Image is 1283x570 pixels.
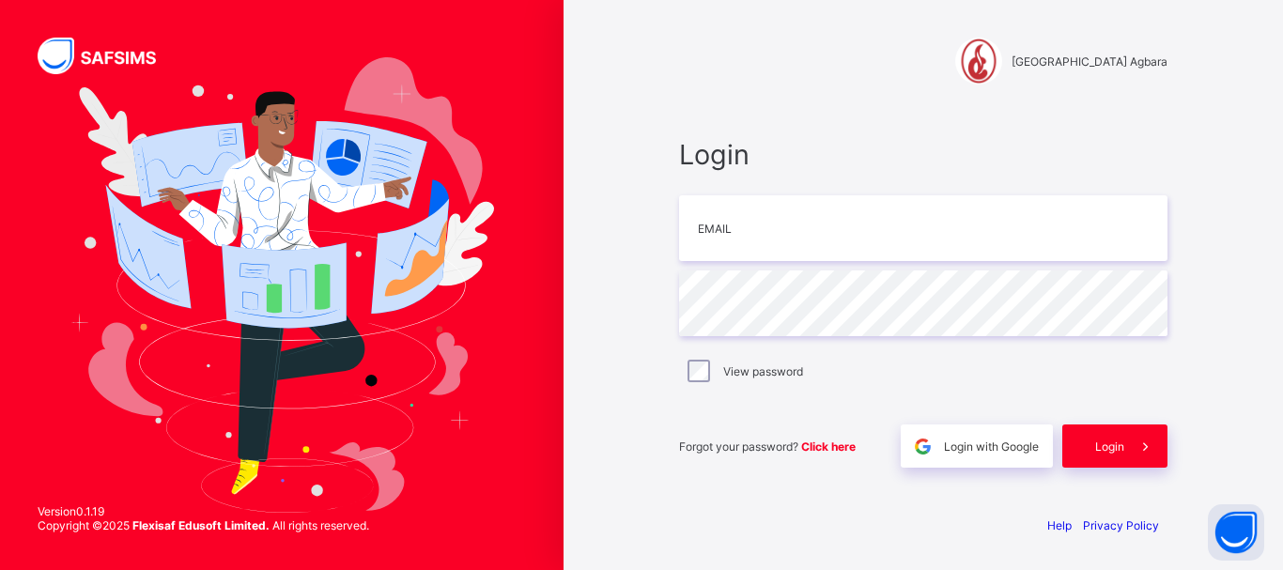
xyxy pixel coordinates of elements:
[70,57,494,514] img: Hero Image
[1012,54,1167,69] span: [GEOGRAPHIC_DATA] Agbara
[912,436,934,457] img: google.396cfc9801f0270233282035f929180a.svg
[38,504,369,518] span: Version 0.1.19
[1208,504,1264,561] button: Open asap
[679,138,1167,171] span: Login
[132,518,270,532] strong: Flexisaf Edusoft Limited.
[1047,518,1072,532] a: Help
[38,38,178,74] img: SAFSIMS Logo
[1083,518,1159,532] a: Privacy Policy
[723,364,803,378] label: View password
[1095,439,1124,454] span: Login
[679,439,856,454] span: Forgot your password?
[944,439,1039,454] span: Login with Google
[38,518,369,532] span: Copyright © 2025 All rights reserved.
[801,439,856,454] a: Click here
